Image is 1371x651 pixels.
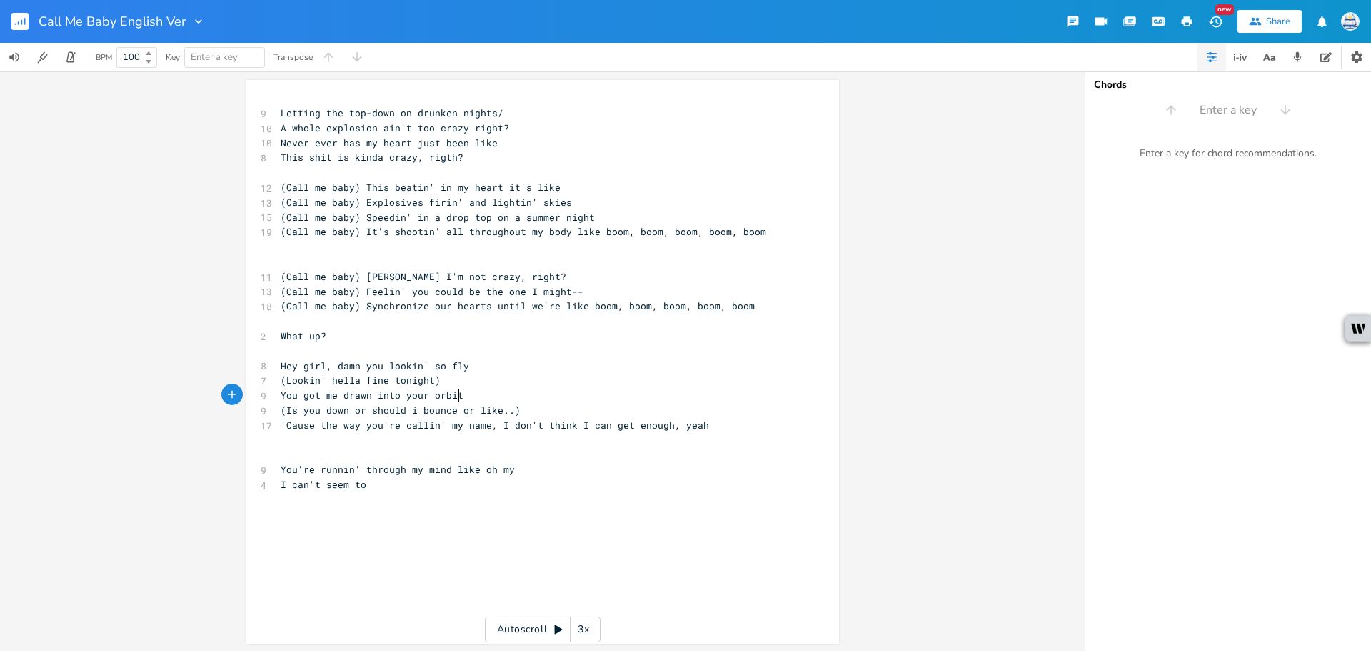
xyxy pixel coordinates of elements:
img: Sign In [1341,12,1360,31]
span: Call Me Baby English Ver [39,15,186,28]
span: Hey girl, damn you lookin' so fly [281,359,469,372]
span: (Lookin' hella fine tonight) [281,374,441,387]
span: Never ever has my heart just been like [281,136,498,149]
span: I can't seem to [281,478,366,491]
span: (Call me baby) Speedin' in a drop top on a summer night [281,211,595,224]
div: New [1215,4,1234,15]
div: BPM [96,54,112,61]
span: (Is you down or should i bounce or like..) [281,404,521,417]
span: Letting the top-down on drunken nights/ [281,106,503,119]
span: You're runnin' through my mind like oh my [281,463,515,476]
span: Enter a key [1200,102,1257,119]
span: (Call me baby) It's shootin' all throughout my body like boom, boom, boom, boom, boom [281,225,766,238]
span: This shit is kinda crazy, rigth? [281,151,463,164]
div: Transpose [273,53,313,61]
span: You got me drawn into your orbit [281,389,463,402]
div: Enter a key for chord recommendations. [1085,139,1371,169]
span: Enter a key [191,51,238,64]
button: Share [1237,10,1302,33]
span: (Call me baby) [PERSON_NAME] I'm not crazy, right? [281,270,566,283]
div: Share [1266,15,1290,28]
div: Key [166,53,180,61]
button: New [1201,9,1230,34]
span: What up? [281,329,326,342]
span: (Call me baby) This beatin' in my heart it's like [281,181,561,194]
span: 'Cause the way you're callin' my name, I don't think I can get enough, yeah [281,419,709,432]
span: (Call me baby) Explosives firin' and lightin' skies [281,196,572,209]
span: (Call me baby) Synchronize our hearts until we're like boom, boom, boom, boom, boom [281,299,755,312]
span: A whole explosion ain't too crazy right? [281,121,509,134]
div: Autoscroll [485,617,601,642]
div: 3x [571,617,596,642]
span: (Call me baby) Feelin' you could be the one I might-- [281,285,583,298]
div: Chords [1094,80,1362,90]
